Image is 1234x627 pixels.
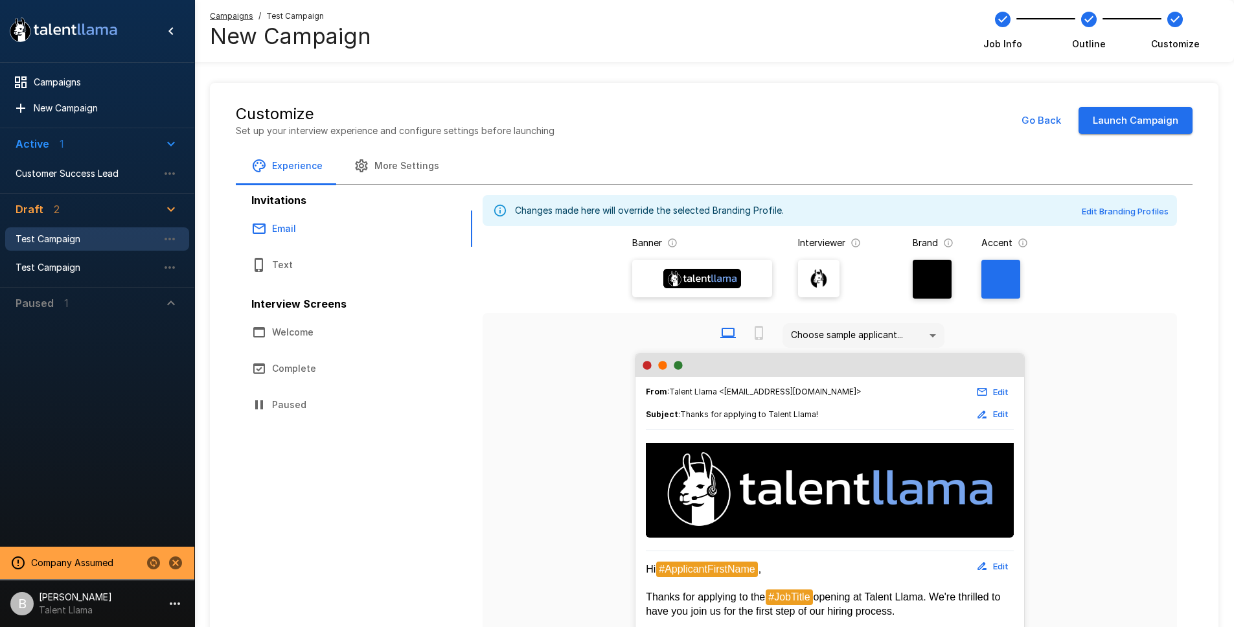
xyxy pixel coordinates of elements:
[258,10,261,23] span: /
[663,269,741,288] img: Banner Logo
[913,236,938,249] p: Brand
[236,211,469,247] button: Email
[646,591,1003,617] span: opening at Talent Llama. We're thrilled to have you join us for the first step of our hiring proc...
[851,238,861,248] svg: The image that will show next to questions in your candidate interviews. It must be square and at...
[236,104,554,124] h5: Customize
[972,404,1014,424] button: Edit
[236,350,469,387] button: Complete
[981,236,1012,249] p: Accent
[338,148,455,184] button: More Settings
[632,260,772,297] label: Banner Logo
[766,589,812,605] span: #JobTitle
[667,238,678,248] svg: The banner version of your logo. Using your logo will enable customization of brand and accent co...
[515,199,784,222] div: Changes made here will override the selected Branding Profile.
[266,10,324,23] span: Test Campaign
[646,591,765,602] span: Thanks for applying to the
[809,269,828,288] img: llama_clean.png
[236,314,469,350] button: Welcome
[646,385,862,398] span: : Talent Llama <[EMAIL_ADDRESS][DOMAIN_NAME]>
[972,382,1014,402] button: Edit
[983,38,1022,51] span: Job Info
[210,11,253,21] u: Campaigns
[943,238,954,248] svg: The background color for branded interviews and emails. It should be a color that complements you...
[646,408,818,421] span: :
[632,236,662,249] p: Banner
[759,564,761,575] span: ,
[646,409,678,419] b: Subject
[1072,38,1106,51] span: Outline
[1018,238,1028,248] svg: The primary color for buttons in branded interviews and emails. It should be a color that complem...
[646,564,656,575] span: Hi
[646,443,1014,535] img: Talent Llama
[783,323,944,348] div: Choose sample applicant...
[680,409,818,419] span: Thanks for applying to Talent Llama!
[656,562,758,577] span: #ApplicantFirstName
[236,148,338,184] button: Experience
[236,387,469,423] button: Paused
[972,556,1014,576] button: Edit
[1079,201,1172,222] button: Edit Branding Profiles
[1014,107,1068,134] button: Go Back
[210,23,371,50] h4: New Campaign
[1151,38,1200,51] span: Customize
[798,236,845,249] p: Interviewer
[236,247,469,283] button: Text
[1079,107,1193,134] button: Launch Campaign
[646,387,667,396] b: From
[236,124,554,137] p: Set up your interview experience and configure settings before launching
